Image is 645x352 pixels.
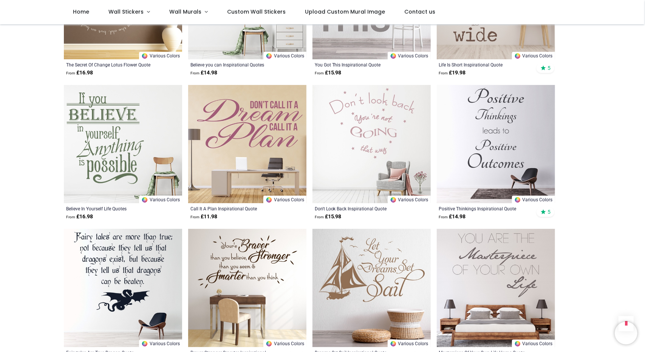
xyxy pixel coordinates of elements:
[514,196,521,203] img: Color Wheel
[315,69,342,77] strong: £ 15.98
[139,196,182,203] a: Various Colors
[437,85,555,203] img: Positive Thinkings Inspirational Quote Wall Sticker
[388,196,431,203] a: Various Colors
[404,8,435,15] span: Contact us
[312,229,431,347] img: Dreams Set Sail Inspirational Quote Wall Sticker
[190,69,217,77] strong: £ 14.98
[305,8,385,15] span: Upload Custom Mural Image
[315,215,324,219] span: From
[315,213,342,221] strong: £ 15.98
[390,52,397,59] img: Color Wheel
[439,215,448,219] span: From
[139,52,182,59] a: Various Colors
[263,52,306,59] a: Various Colors
[315,205,406,212] a: Don't Look Back Inspirational Quote
[139,340,182,347] a: Various Colors
[227,8,286,15] span: Custom Wall Stickers
[439,69,466,77] strong: £ 19.98
[73,8,89,15] span: Home
[169,8,201,15] span: Wall Murals
[190,71,200,75] span: From
[266,196,272,203] img: Color Wheel
[190,215,200,219] span: From
[388,340,431,347] a: Various Colors
[66,62,157,68] a: The Secret Of Change Lotus Flower Quote
[388,52,431,59] a: Various Colors
[439,62,530,68] a: Life Is Short Inspirational Quote
[512,196,555,203] a: Various Colors
[315,71,324,75] span: From
[188,85,306,203] img: Call It A Plan Inspirational Quote Wall Sticker - Mod8
[66,71,75,75] span: From
[266,340,272,347] img: Color Wheel
[263,196,306,203] a: Various Colors
[548,208,551,215] span: 5
[66,215,75,219] span: From
[390,196,397,203] img: Color Wheel
[439,71,448,75] span: From
[141,340,148,347] img: Color Wheel
[141,52,148,59] img: Color Wheel
[66,213,93,221] strong: £ 16.98
[437,229,555,347] img: Masterpiece Of Your Own Life Home Quote Wall Sticker
[190,62,282,68] a: Believe you can Inspirational Quotes
[108,8,144,15] span: Wall Stickers
[188,229,306,347] img: Braver Stronger Smarter Inspirational Wall Sticker
[615,322,637,344] iframe: Brevo live chat
[141,196,148,203] img: Color Wheel
[514,52,521,59] img: Color Wheel
[439,205,530,212] a: Positive Thinkings Inspirational Quote
[390,340,397,347] img: Color Wheel
[514,340,521,347] img: Color Wheel
[512,340,555,347] a: Various Colors
[439,213,466,221] strong: £ 14.98
[64,85,182,203] img: Believe In Yourself Life Quotes Wall Sticker
[66,205,157,212] a: Believe In Yourself Life Quotes
[66,69,93,77] strong: £ 16.98
[315,62,406,68] a: You Got This Inspirational Quote
[190,205,282,212] a: Call It A Plan Inspirational Quote
[512,52,555,59] a: Various Colors
[190,213,217,221] strong: £ 11.98
[548,65,551,71] span: 5
[312,85,431,203] img: Don't Look Back Inspirational Quote Wall Sticker
[64,229,182,347] img: Fairytales Are True Dragon Quote Wall Sticker
[263,340,306,347] a: Various Colors
[266,52,272,59] img: Color Wheel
